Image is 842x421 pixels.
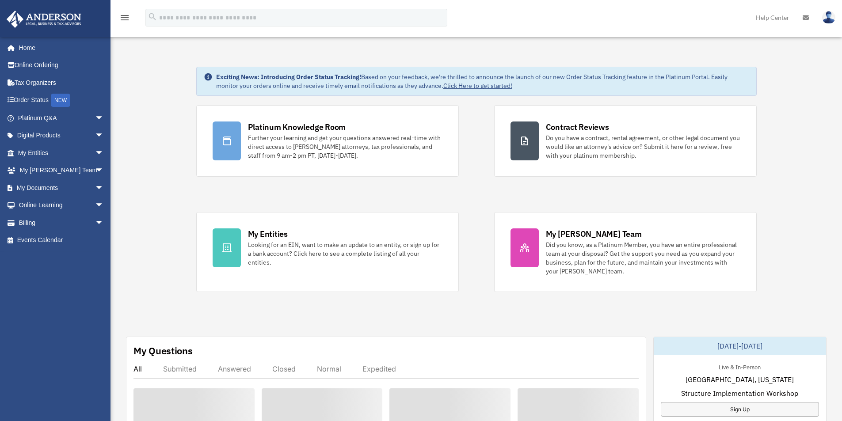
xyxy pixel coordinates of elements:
[6,144,117,162] a: My Entitiesarrow_drop_down
[6,179,117,197] a: My Documentsarrow_drop_down
[546,121,609,133] div: Contract Reviews
[6,162,117,179] a: My [PERSON_NAME] Teamarrow_drop_down
[6,214,117,231] a: Billingarrow_drop_down
[196,212,459,292] a: My Entities Looking for an EIN, want to make an update to an entity, or sign up for a bank accoun...
[686,374,794,385] span: [GEOGRAPHIC_DATA], [US_STATE]
[6,91,117,110] a: Order StatusNEW
[119,12,130,23] i: menu
[822,11,835,24] img: User Pic
[712,362,768,371] div: Live & In-Person
[95,109,113,127] span: arrow_drop_down
[196,105,459,177] a: Platinum Knowledge Room Further your learning and get your questions answered real-time with dire...
[546,133,740,160] div: Do you have a contract, rental agreement, or other legal document you would like an attorney's ad...
[494,105,757,177] a: Contract Reviews Do you have a contract, rental agreement, or other legal document you would like...
[248,133,442,160] div: Further your learning and get your questions answered real-time with direct access to [PERSON_NAM...
[546,228,642,239] div: My [PERSON_NAME] Team
[272,364,296,373] div: Closed
[148,12,157,22] i: search
[218,364,251,373] div: Answered
[216,72,749,90] div: Based on your feedback, we're thrilled to announce the launch of our new Order Status Tracking fe...
[6,127,117,144] a: Digital Productsarrow_drop_down
[6,39,113,57] a: Home
[216,73,361,81] strong: Exciting News: Introducing Order Status Tracking!
[6,74,117,91] a: Tax Organizers
[248,121,346,133] div: Platinum Knowledge Room
[248,240,442,267] div: Looking for an EIN, want to make an update to an entity, or sign up for a bank account? Click her...
[6,57,117,74] a: Online Ordering
[6,197,117,214] a: Online Learningarrow_drop_down
[133,364,142,373] div: All
[95,127,113,145] span: arrow_drop_down
[443,82,512,90] a: Click Here to get started!
[51,94,70,107] div: NEW
[95,162,113,180] span: arrow_drop_down
[119,15,130,23] a: menu
[95,197,113,215] span: arrow_drop_down
[95,214,113,232] span: arrow_drop_down
[163,364,197,373] div: Submitted
[546,240,740,276] div: Did you know, as a Platinum Member, you have an entire professional team at your disposal? Get th...
[133,344,193,357] div: My Questions
[248,228,288,239] div: My Entities
[362,364,396,373] div: Expedited
[661,402,819,417] a: Sign Up
[95,144,113,162] span: arrow_drop_down
[494,212,757,292] a: My [PERSON_NAME] Team Did you know, as a Platinum Member, you have an entire professional team at...
[654,337,826,355] div: [DATE]-[DATE]
[6,231,117,249] a: Events Calendar
[681,388,798,398] span: Structure Implementation Workshop
[6,109,117,127] a: Platinum Q&Aarrow_drop_down
[95,179,113,197] span: arrow_drop_down
[317,364,341,373] div: Normal
[4,11,84,28] img: Anderson Advisors Platinum Portal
